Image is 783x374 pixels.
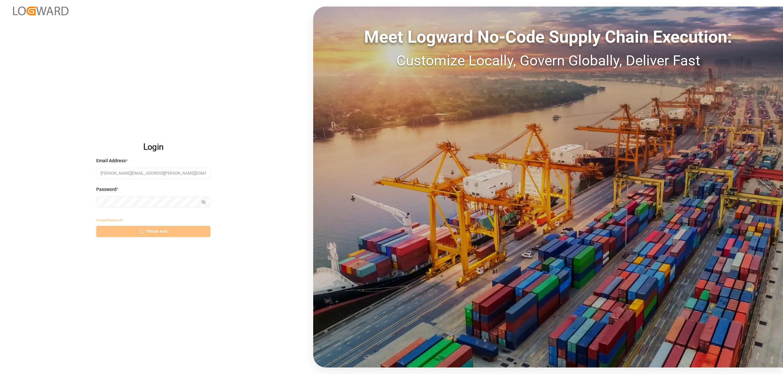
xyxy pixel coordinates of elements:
input: Enter your email [96,168,210,179]
h2: Login [96,137,210,158]
div: Customize Locally, Govern Globally, Deliver Fast [313,50,783,71]
span: Email Address [96,157,126,164]
span: Password [96,186,116,193]
img: Logward_new_orange.png [13,7,69,15]
div: Meet Logward No-Code Supply Chain Execution: [313,24,783,50]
